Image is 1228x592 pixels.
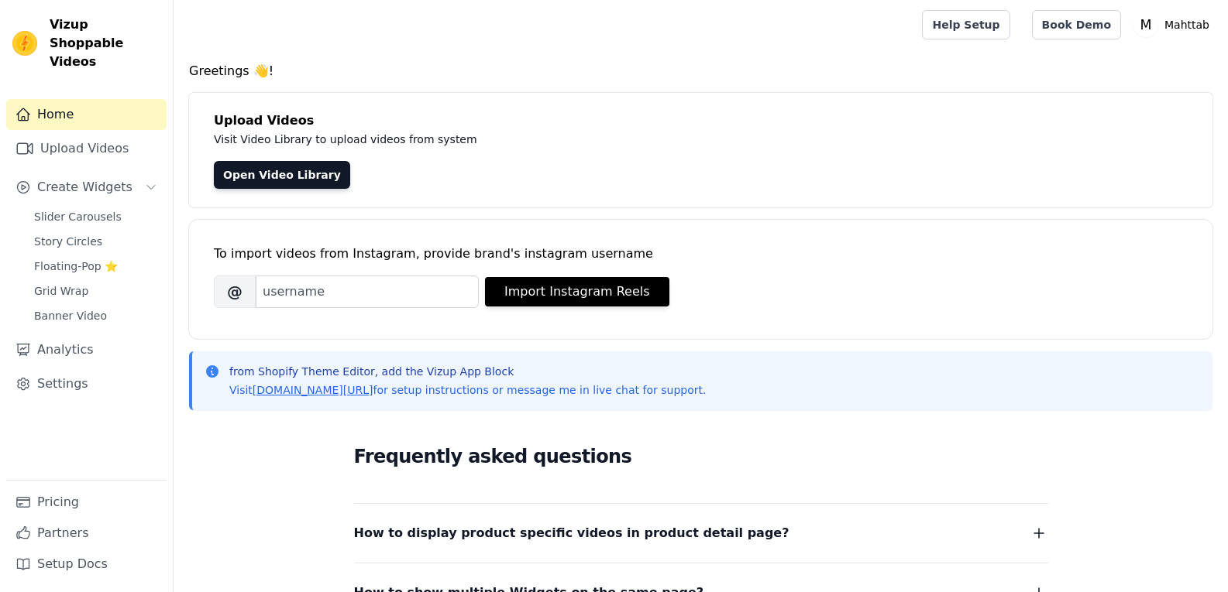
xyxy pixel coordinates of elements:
[1158,11,1216,39] p: Mahttab
[354,522,789,544] span: How to display product specific videos in product detail page?
[6,518,167,549] a: Partners
[214,111,1188,130] h4: Upload Videos
[25,280,167,302] a: Grid Wrap
[229,364,706,379] p: from Shopify Theme Editor, add the Vizup App Block
[253,384,373,396] a: [DOMAIN_NAME][URL]
[12,31,37,56] img: Vizup
[354,441,1048,472] h2: Frequently asked questions
[214,161,350,189] a: Open Video Library
[1140,17,1152,33] text: M
[34,209,122,224] span: Slider Carousels
[6,99,167,130] a: Home
[25,231,167,252] a: Story Circles
[6,133,167,164] a: Upload Videos
[256,275,479,308] input: username
[922,10,1010,39] a: Help Setup
[34,283,88,299] span: Grid Wrap
[485,277,669,306] button: Import Instagram Reels
[25,305,167,327] a: Banner Video
[6,334,167,365] a: Analytics
[1133,11,1216,39] button: M Mahttab
[34,258,118,274] span: Floating-Pop ⭐
[6,172,167,203] button: Create Widgets
[37,178,132,197] span: Create Widgets
[229,382,706,398] p: Visit for setup instructions or message me in live chat for support.
[34,308,107,323] span: Banner Video
[25,206,167,228] a: Slider Carousels
[6,487,167,518] a: Pricing
[354,522,1048,544] button: How to display product specific videos in product detail page?
[1032,10,1121,39] a: Book Demo
[189,62,1213,80] h4: Greetings 👋!
[214,130,908,149] p: Visit Video Library to upload videos from system
[214,245,1188,263] div: To import videos from Instagram, provide brand's instagram username
[34,234,102,249] span: Story Circles
[214,275,256,308] span: @
[50,15,160,71] span: Vizup Shoppable Videos
[6,549,167,580] a: Setup Docs
[6,368,167,399] a: Settings
[25,255,167,277] a: Floating-Pop ⭐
